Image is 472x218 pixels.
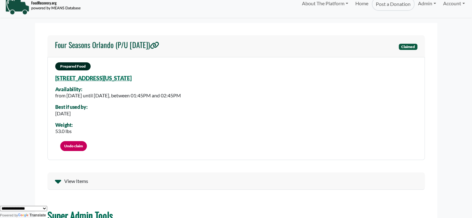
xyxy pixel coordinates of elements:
[55,40,159,49] h4: Four Seasons Orlando (P/U [DATE])
[18,213,46,217] a: Translate
[55,87,181,92] div: Availability:
[55,127,73,135] div: 53.0 lbs
[60,141,87,151] a: Undo claim
[64,177,88,185] span: View Items
[55,75,132,82] a: [STREET_ADDRESS][US_STATE]
[55,40,159,52] a: Four Seasons Orlando (P/U [DATE])
[18,213,29,218] img: Google Translate
[55,122,73,128] div: Weight:
[55,110,88,117] div: [DATE]
[55,92,181,99] div: from [DATE] until [DATE], between 01:45PM and 02:45PM
[55,62,91,70] span: Prepared Food
[55,104,88,110] div: Best if used by:
[399,44,417,50] span: Claimed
